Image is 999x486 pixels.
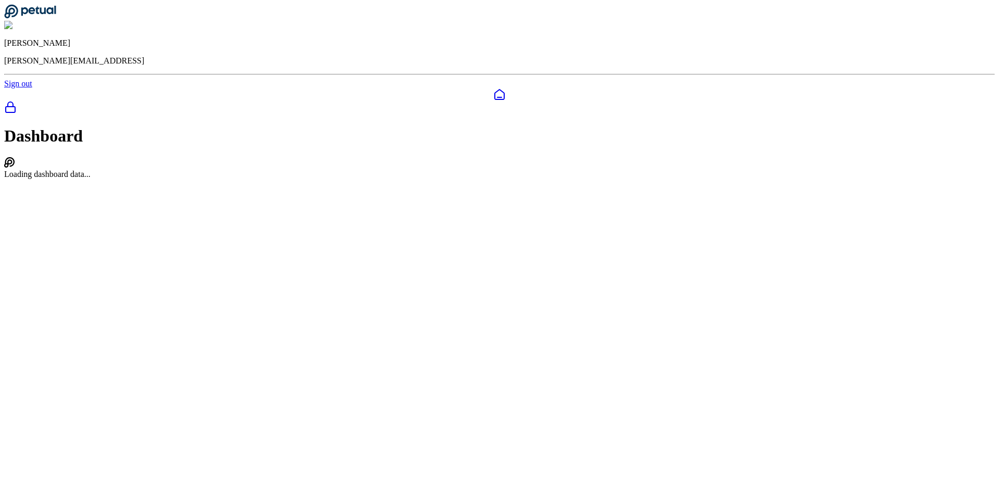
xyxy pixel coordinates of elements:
div: Loading dashboard data... [4,170,995,179]
a: Go to Dashboard [4,11,56,20]
a: SOC [4,101,995,116]
a: Sign out [4,79,32,88]
a: Dashboard [4,88,995,101]
p: [PERSON_NAME] [4,39,995,48]
p: [PERSON_NAME][EMAIL_ADDRESS] [4,56,995,66]
img: Andrew Li [4,21,49,30]
h1: Dashboard [4,126,995,146]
